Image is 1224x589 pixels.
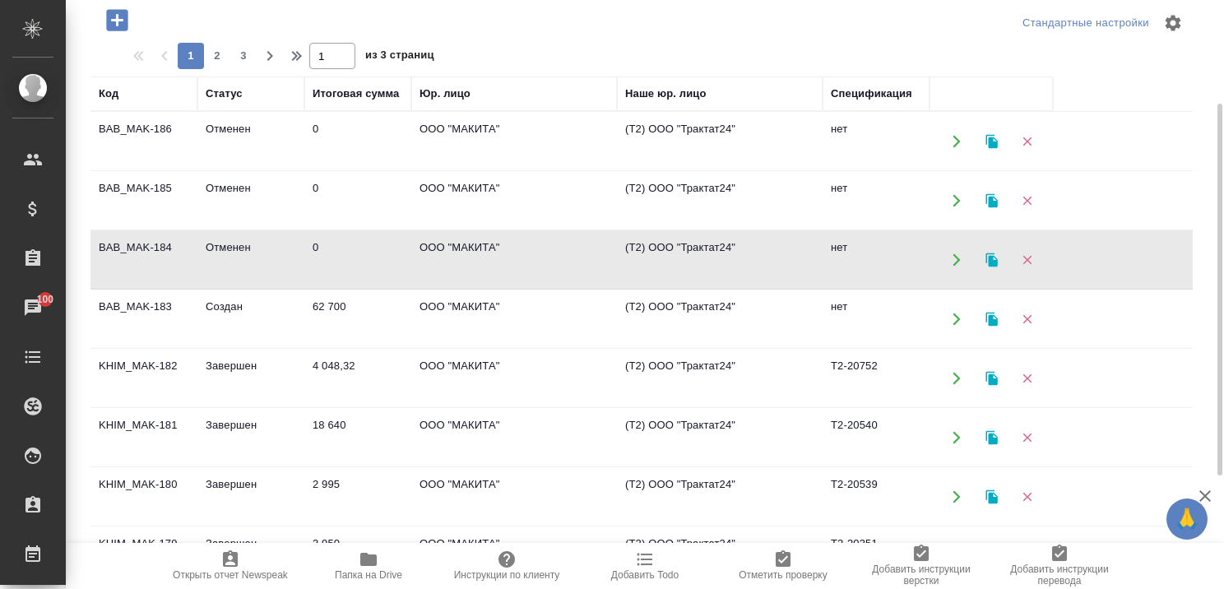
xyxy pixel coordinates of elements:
[230,43,257,69] button: 3
[611,569,679,581] span: Добавить Todo
[411,409,617,466] td: ООО "МАКИТА"
[1010,420,1044,454] button: Удалить
[975,420,1008,454] button: Клонировать
[939,124,973,158] button: Открыть
[939,361,973,395] button: Открыть
[197,290,304,348] td: Создан
[411,468,617,526] td: ООО "МАКИТА"
[975,539,1008,573] button: Клонировать
[313,86,399,102] div: Итоговая сумма
[99,86,118,102] div: Код
[299,543,438,589] button: Папка на Drive
[975,480,1008,513] button: Клонировать
[823,468,930,526] td: Т2-20539
[625,86,707,102] div: Наше юр. лицо
[939,539,973,573] button: Открыть
[411,290,617,348] td: ООО "МАКИТА"
[90,231,197,289] td: BAB_MAK-184
[617,113,823,170] td: (Т2) ООО "Трактат24"
[304,290,411,348] td: 62 700
[304,350,411,407] td: 4 048,32
[411,350,617,407] td: ООО "МАКИТА"
[939,302,973,336] button: Открыть
[617,350,823,407] td: (Т2) ООО "Трактат24"
[4,287,62,328] a: 100
[939,243,973,276] button: Открыть
[617,527,823,585] td: (Т2) ООО "Трактат24"
[438,543,576,589] button: Инструкции по клиенту
[304,231,411,289] td: 0
[197,468,304,526] td: Завершен
[304,468,411,526] td: 2 995
[27,291,64,308] span: 100
[714,543,852,589] button: Отметить проверку
[1000,563,1119,587] span: Добавить инструкции перевода
[204,43,230,69] button: 2
[975,302,1008,336] button: Клонировать
[365,45,434,69] span: из 3 страниц
[1010,361,1044,395] button: Удалить
[204,48,230,64] span: 2
[990,543,1129,589] button: Добавить инструкции перевода
[823,172,930,230] td: нет
[823,409,930,466] td: Т2-20540
[90,409,197,466] td: KHIM_MAK-181
[1173,502,1201,536] span: 🙏
[939,480,973,513] button: Открыть
[230,48,257,64] span: 3
[90,468,197,526] td: KHIM_MAK-180
[197,350,304,407] td: Завершен
[617,468,823,526] td: (Т2) ООО "Трактат24"
[1010,243,1044,276] button: Удалить
[90,172,197,230] td: BAB_MAK-185
[823,113,930,170] td: нет
[617,231,823,289] td: (Т2) ООО "Трактат24"
[617,409,823,466] td: (Т2) ООО "Трактат24"
[161,543,299,589] button: Открыть отчет Newspeak
[1010,480,1044,513] button: Удалить
[823,527,930,585] td: Т2-20351
[823,231,930,289] td: нет
[304,172,411,230] td: 0
[173,569,288,581] span: Открыть отчет Newspeak
[617,290,823,348] td: (Т2) ООО "Трактат24"
[411,113,617,170] td: ООО "МАКИТА"
[411,527,617,585] td: ООО "МАКИТА"
[90,113,197,170] td: BAB_MAK-186
[576,543,714,589] button: Добавить Todo
[1010,124,1044,158] button: Удалить
[975,124,1008,158] button: Клонировать
[1153,3,1193,43] span: Настроить таблицу
[335,569,402,581] span: Папка на Drive
[1010,183,1044,217] button: Удалить
[1166,499,1208,540] button: 🙏
[411,231,617,289] td: ООО "МАКИТА"
[939,183,973,217] button: Открыть
[823,290,930,348] td: нет
[852,543,990,589] button: Добавить инструкции верстки
[975,183,1008,217] button: Клонировать
[90,350,197,407] td: KHIM_MAK-182
[95,3,140,37] button: Добавить проект
[1010,539,1044,573] button: Удалить
[304,113,411,170] td: 0
[197,231,304,289] td: Отменен
[420,86,471,102] div: Юр. лицо
[90,290,197,348] td: BAB_MAK-183
[739,569,827,581] span: Отметить проверку
[975,243,1008,276] button: Клонировать
[90,527,197,585] td: KHIM_MAK-179
[862,563,981,587] span: Добавить инструкции верстки
[197,409,304,466] td: Завершен
[197,172,304,230] td: Отменен
[197,527,304,585] td: Завершен
[823,350,930,407] td: Т2-20752
[304,409,411,466] td: 18 640
[206,86,243,102] div: Статус
[975,361,1008,395] button: Клонировать
[304,527,411,585] td: 3 950
[411,172,617,230] td: ООО "МАКИТА"
[1010,302,1044,336] button: Удалить
[939,420,973,454] button: Открыть
[831,86,912,102] div: Спецификация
